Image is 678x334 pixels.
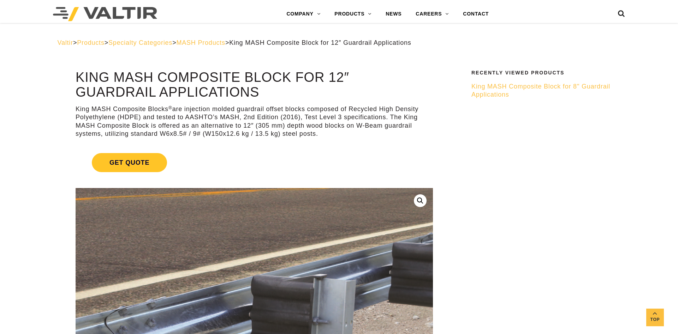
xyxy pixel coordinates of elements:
img: Valtir [53,7,157,21]
a: Get Quote [76,145,433,181]
a: CAREERS [409,7,456,21]
a: COMPANY [279,7,327,21]
sup: ® [168,105,172,110]
a: Specialty Categories [108,39,172,46]
span: Top [646,316,664,324]
p: King MASH Composite Blocks are injection molded guardrail offset blocks composed of Recycled High... [76,105,433,138]
a: CONTACT [456,7,496,21]
div: > > > > [57,39,620,47]
a: PRODUCTS [327,7,379,21]
h2: Recently Viewed Products [471,70,616,75]
a: MASH Products [176,39,225,46]
a: NEWS [379,7,409,21]
a: Top [646,309,664,326]
a: 🔍 [414,194,427,207]
a: Products [77,39,104,46]
span: King MASH Composite Block for 8" Guardrail Applications [471,83,610,98]
span: King MASH Composite Block for 12″ Guardrail Applications [229,39,411,46]
span: Get Quote [92,153,167,172]
h1: King MASH Composite Block for 12″ Guardrail Applications [76,70,433,100]
a: King MASH Composite Block for 8" Guardrail Applications [471,83,616,99]
a: Valtir [57,39,73,46]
